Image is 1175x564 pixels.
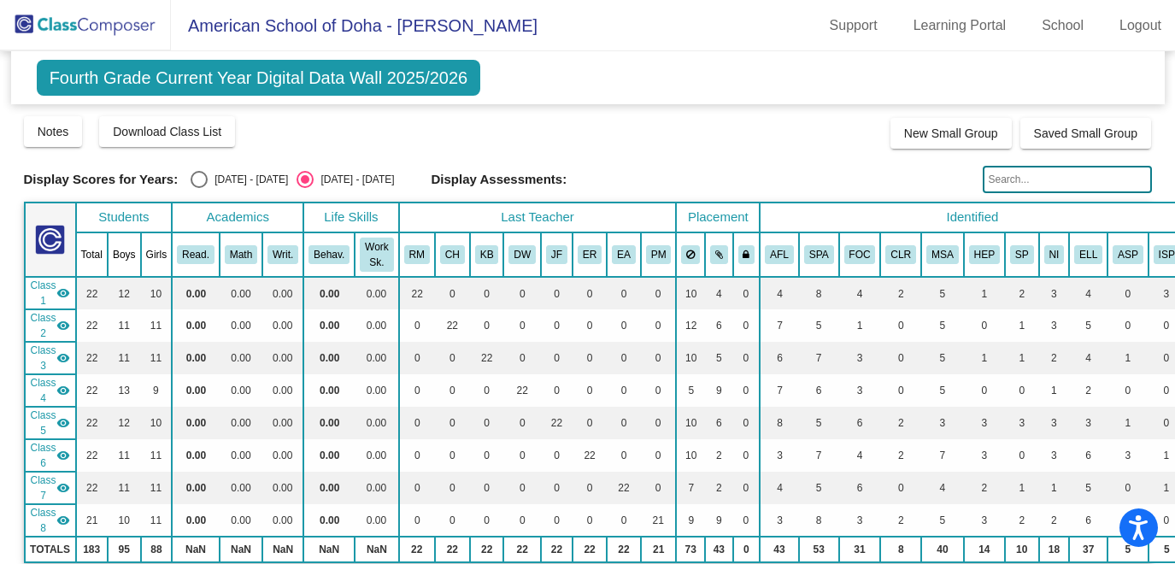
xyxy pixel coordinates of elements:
[541,232,573,277] th: Jonathan Finnigan
[676,374,705,407] td: 5
[880,472,921,504] td: 0
[641,374,677,407] td: 0
[1005,374,1039,407] td: 0
[355,342,398,374] td: 0.00
[1005,309,1039,342] td: 1
[799,342,839,374] td: 7
[31,278,56,308] span: Class 1
[25,342,76,374] td: Kyle Balensiefer - No Class Name
[607,472,641,504] td: 22
[733,439,761,472] td: 0
[573,439,607,472] td: 22
[1107,277,1149,309] td: 0
[964,407,1005,439] td: 3
[172,407,220,439] td: 0.00
[56,416,70,430] mat-icon: visibility
[25,439,76,472] td: Emily Ryan - No Class Name
[24,172,179,187] span: Display Scores for Years:
[435,309,470,342] td: 22
[31,375,56,406] span: Class 4
[1107,342,1149,374] td: 1
[1028,12,1097,39] a: School
[760,342,799,374] td: 6
[56,449,70,462] mat-icon: visibility
[1010,245,1034,264] button: SP
[607,309,641,342] td: 0
[1107,374,1149,407] td: 0
[839,407,881,439] td: 6
[220,309,262,342] td: 0.00
[1106,12,1175,39] a: Logout
[573,232,607,277] th: Emily Ryan
[921,439,964,472] td: 7
[705,309,733,342] td: 6
[573,374,607,407] td: 0
[220,342,262,374] td: 0.00
[56,384,70,397] mat-icon: visibility
[172,342,220,374] td: 0.00
[470,232,504,277] th: Kyle Balensiefer
[172,374,220,407] td: 0.00
[676,439,705,472] td: 10
[172,203,303,232] th: Academics
[921,277,964,309] td: 5
[38,125,69,138] span: Notes
[1005,277,1039,309] td: 2
[676,342,705,374] td: 10
[880,232,921,277] th: Involved with Counselors regularly inside the school day
[141,342,173,374] td: 11
[470,342,504,374] td: 22
[646,245,672,264] button: PM
[141,277,173,309] td: 10
[760,374,799,407] td: 7
[964,342,1005,374] td: 1
[733,232,761,277] th: Keep with teacher
[964,439,1005,472] td: 3
[541,342,573,374] td: 0
[546,245,567,264] button: JF
[760,277,799,309] td: 4
[1107,232,1149,277] th: Accommodation Support Plan (ie visual, hearing impairment, anxiety)
[113,125,221,138] span: Download Class List
[108,232,141,277] th: Boys
[880,407,921,439] td: 2
[760,472,799,504] td: 4
[799,277,839,309] td: 8
[641,407,677,439] td: 0
[76,472,108,504] td: 22
[314,172,394,187] div: [DATE] - [DATE]
[31,408,56,438] span: Class 5
[760,232,799,277] th: Arabic Foreign Language
[641,232,677,277] th: Paul Morais
[262,439,303,472] td: 0.00
[37,60,481,96] span: Fourth Grade Current Year Digital Data Wall 2025/2026
[220,407,262,439] td: 0.00
[839,277,881,309] td: 4
[1113,245,1143,264] button: ASP
[360,238,393,272] button: Work Sk.
[355,472,398,504] td: 0.00
[641,309,677,342] td: 0
[983,166,1152,193] input: Search...
[108,342,141,374] td: 11
[76,439,108,472] td: 22
[172,439,220,472] td: 0.00
[503,439,541,472] td: 0
[470,472,504,504] td: 0
[1039,407,1070,439] td: 3
[1107,309,1149,342] td: 0
[1005,407,1039,439] td: 3
[573,309,607,342] td: 0
[1069,309,1107,342] td: 5
[804,245,834,264] button: SPA
[440,245,465,264] button: CH
[220,472,262,504] td: 0.00
[220,277,262,309] td: 0.00
[76,232,108,277] th: Total
[141,374,173,407] td: 9
[435,407,470,439] td: 0
[607,277,641,309] td: 0
[705,472,733,504] td: 2
[262,277,303,309] td: 0.00
[470,277,504,309] td: 0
